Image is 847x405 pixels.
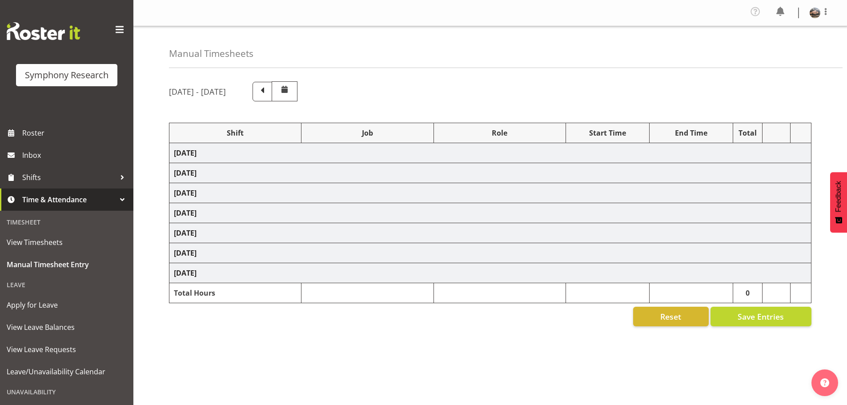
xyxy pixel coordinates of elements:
div: Total [738,128,758,138]
div: Timesheet [2,213,131,231]
a: Leave/Unavailability Calendar [2,361,131,383]
span: Save Entries [738,311,784,322]
span: View Leave Requests [7,343,127,356]
a: Apply for Leave [2,294,131,316]
td: 0 [733,283,763,303]
span: Leave/Unavailability Calendar [7,365,127,378]
img: Rosterit website logo [7,22,80,40]
td: [DATE] [169,223,811,243]
td: [DATE] [169,203,811,223]
span: Feedback [835,181,843,212]
div: End Time [654,128,728,138]
span: Apply for Leave [7,298,127,312]
a: Manual Timesheet Entry [2,253,131,276]
h4: Manual Timesheets [169,48,253,59]
span: Reset [660,311,681,322]
span: Roster [22,126,129,140]
div: Role [438,128,561,138]
img: lindsay-holland6d975a4b06d72750adc3751bbfb7dc9f.png [810,8,820,18]
span: Time & Attendance [22,193,116,206]
a: View Leave Balances [2,316,131,338]
button: Save Entries [711,307,811,326]
button: Feedback - Show survey [830,172,847,233]
img: help-xxl-2.png [820,378,829,387]
td: [DATE] [169,263,811,283]
td: [DATE] [169,243,811,263]
td: Total Hours [169,283,301,303]
td: [DATE] [169,143,811,163]
span: Manual Timesheet Entry [7,258,127,271]
span: View Leave Balances [7,321,127,334]
div: Job [306,128,429,138]
div: Unavailability [2,383,131,401]
span: Inbox [22,148,129,162]
div: Start Time [570,128,645,138]
td: [DATE] [169,183,811,203]
a: View Leave Requests [2,338,131,361]
div: Leave [2,276,131,294]
span: View Timesheets [7,236,127,249]
div: Shift [174,128,297,138]
td: [DATE] [169,163,811,183]
button: Reset [633,307,709,326]
span: Shifts [22,171,116,184]
h5: [DATE] - [DATE] [169,87,226,96]
a: View Timesheets [2,231,131,253]
div: Symphony Research [25,68,108,82]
